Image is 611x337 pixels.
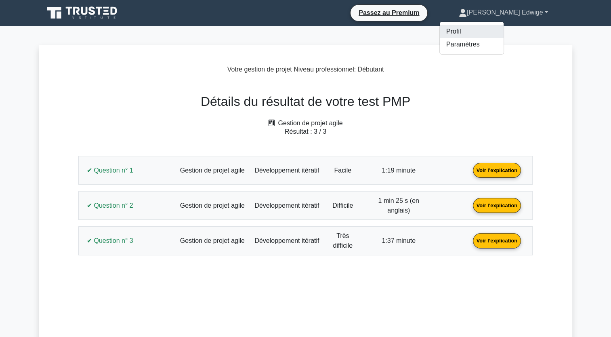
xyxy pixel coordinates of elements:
a: Voir l’explication [470,202,524,209]
font: : Débutant [227,66,384,73]
a: Voir l’explication [470,166,524,173]
font: Gestion de projet agile [278,120,342,126]
font: [PERSON_NAME] Edwige [467,9,543,16]
a: Passez au Premium [354,8,424,18]
span: Votre gestion de projet Niveau professionnel [227,66,354,73]
a: Voir l’explication [470,237,524,244]
h2: Détails du résultat de votre test PMP [73,94,538,109]
ul: [PERSON_NAME] Edwige [439,21,504,55]
font: Résultat : 3 / 3 [285,128,326,135]
a: [PERSON_NAME] Edwige [439,4,567,21]
a: Profil [440,25,504,38]
a: Paramètres [440,38,504,51]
